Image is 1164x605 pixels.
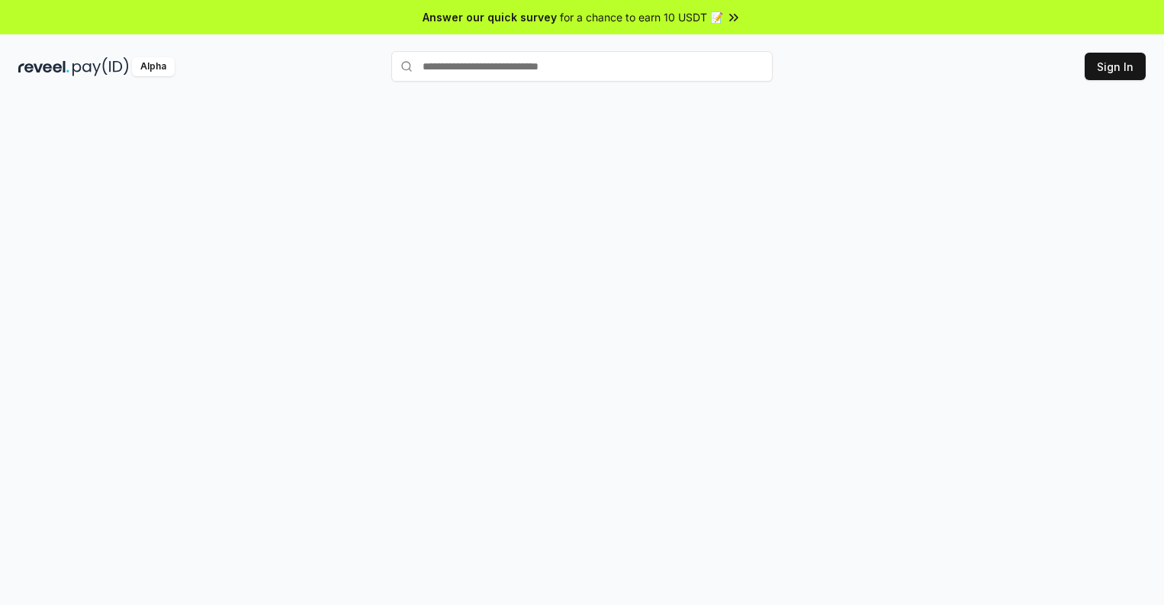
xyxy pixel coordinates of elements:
[423,9,557,25] span: Answer our quick survey
[72,57,129,76] img: pay_id
[132,57,175,76] div: Alpha
[1085,53,1146,80] button: Sign In
[18,57,69,76] img: reveel_dark
[560,9,723,25] span: for a chance to earn 10 USDT 📝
